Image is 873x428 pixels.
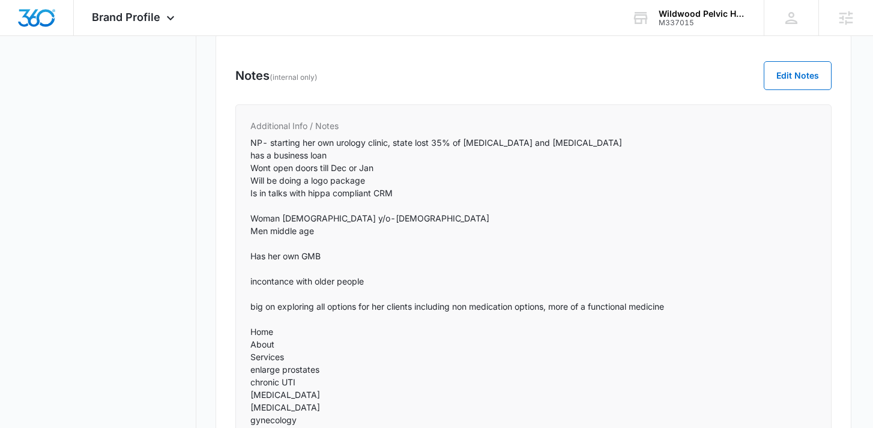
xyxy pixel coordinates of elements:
span: Brand Profile [92,11,160,23]
div: account name [659,9,746,19]
h3: Notes [235,67,318,85]
div: account id [659,19,746,27]
span: (internal only) [270,73,318,82]
h4: Additional Info / Notes [250,119,816,132]
button: Edit Notes [764,61,832,90]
